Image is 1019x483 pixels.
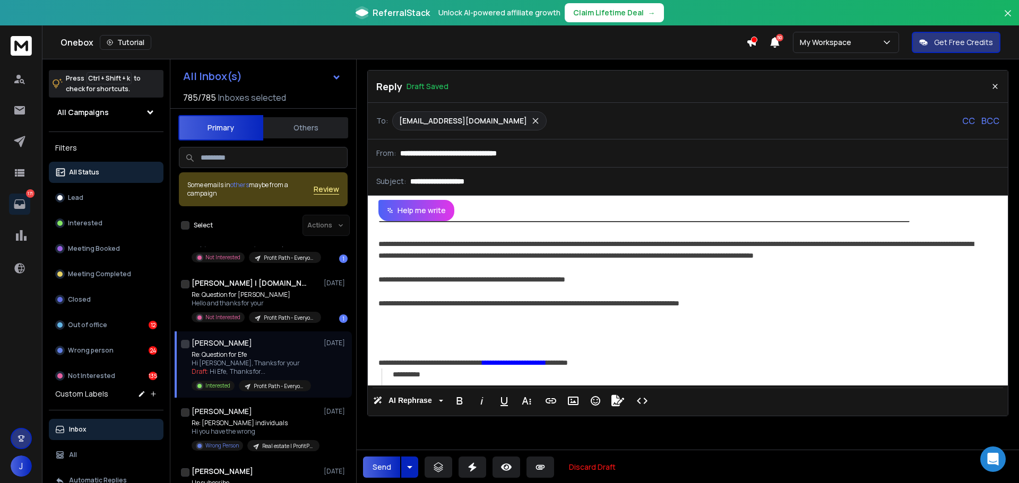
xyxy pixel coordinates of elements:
div: 24 [149,346,157,355]
p: [DATE] [324,339,348,347]
div: 1 [339,254,348,263]
span: 785 / 785 [183,91,216,104]
p: 171 [26,189,34,198]
div: Onebox [61,35,746,50]
button: J [11,455,32,477]
p: Out of office [68,321,107,329]
p: Profit Path - Everyone - ICP Campaign [264,314,315,322]
button: All Inbox(s) [175,66,350,87]
button: Get Free Credits [912,32,1000,53]
span: others [230,180,249,189]
p: Profit Path - Everyone - ICP Campaign [264,254,315,262]
button: Close banner [1001,6,1015,32]
span: Ctrl + Shift + k [87,72,132,84]
p: Wrong Person [205,442,239,450]
h1: [PERSON_NAME] [192,338,252,348]
h1: All Campaigns [57,107,109,118]
p: CC [962,115,975,127]
button: Others [263,116,348,139]
span: AI Rephrase [386,396,434,405]
button: Not Interested135 [49,365,163,387]
button: Signature [608,390,628,411]
p: Profit Path - Everyone - ICP Campaign [254,382,305,390]
p: Meeting Completed [68,270,131,278]
span: Draft: [192,367,209,376]
button: Send [363,456,400,478]
h1: All Inbox(s) [183,71,242,82]
p: Interested [68,219,102,227]
p: Lead [68,194,83,202]
p: Reply [376,79,402,94]
button: Emoticons [585,390,606,411]
div: 12 [149,321,157,329]
label: Select [194,221,213,230]
p: [DATE] [324,407,348,416]
button: Meeting Completed [49,264,163,285]
p: All [69,451,77,459]
p: Re: Question for Efe [192,350,311,359]
button: Wrong person24 [49,340,163,361]
div: Some emails in maybe from a campaign [187,181,314,198]
p: Get Free Credits [934,37,993,48]
span: Hi Efe, Thanks for ... [210,367,265,376]
p: Unlock AI-powered affiliate growth [438,7,560,18]
p: Not Interested [205,253,240,261]
p: Press to check for shortcuts. [66,73,141,94]
p: Real estate | ProfitPath 100K HNW Individuals offer [262,442,313,450]
button: Out of office12 [49,314,163,336]
p: Hello and thanks for your [192,299,319,308]
button: Tutorial [100,35,151,50]
button: Bold (Ctrl+B) [450,390,470,411]
p: Closed [68,295,91,304]
p: [EMAIL_ADDRESS][DOMAIN_NAME] [399,116,527,126]
p: From: [376,148,396,159]
button: Discard Draft [560,456,624,478]
button: All Status [49,162,163,183]
div: 1 [339,314,348,323]
p: My Workspace [800,37,856,48]
button: Closed [49,289,163,310]
button: Lead [49,187,163,208]
span: 50 [776,34,783,41]
button: Review [314,184,339,195]
p: All Status [69,168,99,177]
button: Code View [632,390,652,411]
h3: Inboxes selected [218,91,286,104]
p: Subject: [376,176,406,187]
p: BCC [981,115,999,127]
a: 171 [9,194,30,215]
p: Hi you have the wrong [192,427,319,436]
button: All [49,444,163,466]
p: [DATE] [324,279,348,287]
button: Meeting Booked [49,238,163,259]
h1: [PERSON_NAME] [192,466,253,477]
button: Help me write [378,200,454,221]
p: Not Interested [205,313,240,321]
p: Interested [205,382,230,390]
button: Insert Image (Ctrl+P) [563,390,583,411]
p: Inbox [69,425,87,434]
div: Open Intercom Messenger [980,446,1006,472]
p: Draft Saved [407,81,448,92]
p: Re: Question for [PERSON_NAME] [192,291,319,299]
h3: Filters [49,140,163,155]
p: To: [376,116,388,126]
button: Underline (Ctrl+U) [494,390,514,411]
button: Primary [178,115,263,140]
button: AI Rephrase [371,390,445,411]
button: Inbox [49,419,163,440]
p: Meeting Booked [68,244,120,253]
button: Italic (Ctrl+I) [472,390,492,411]
button: Interested [49,213,163,234]
p: Hi [PERSON_NAME], Thanks for your [192,359,311,367]
p: Not Interested [68,372,115,380]
h1: [PERSON_NAME] [192,406,252,417]
span: ReferralStack [373,6,430,19]
button: All Campaigns [49,102,163,123]
button: Claim Lifetime Deal→ [565,3,664,22]
p: [DATE] [324,467,348,476]
button: More Text [516,390,537,411]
